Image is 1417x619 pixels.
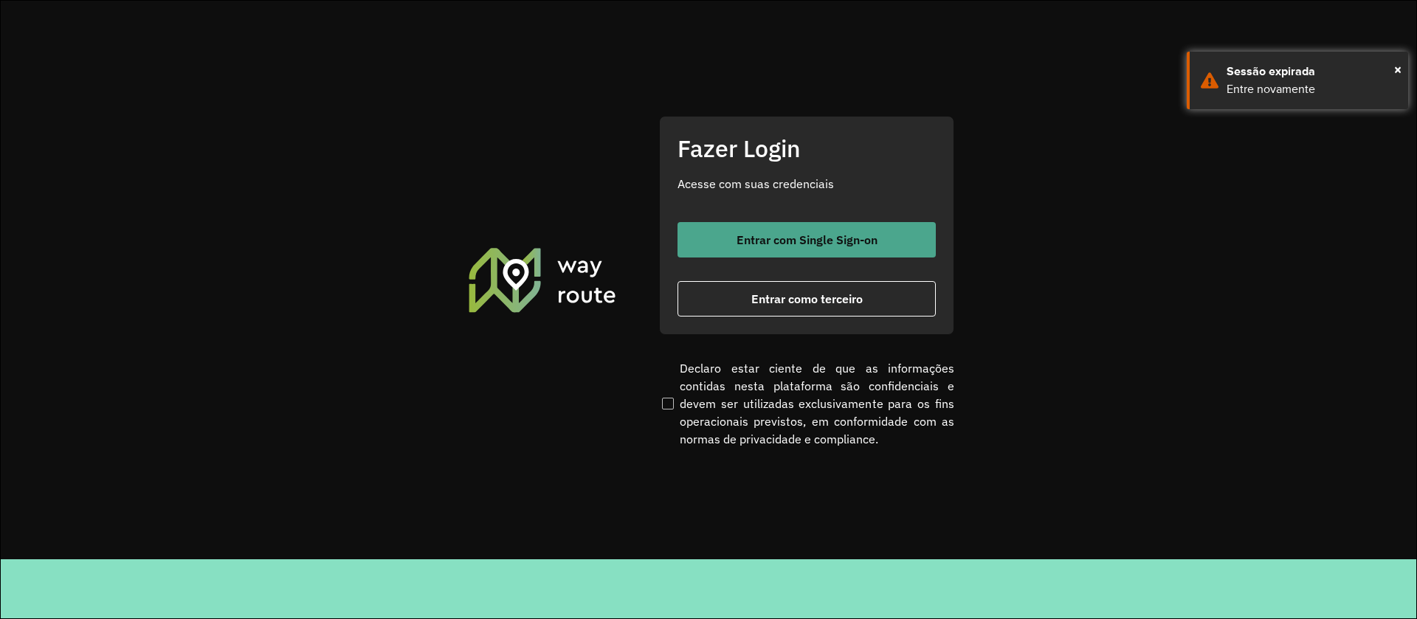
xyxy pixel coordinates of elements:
div: Entre novamente [1227,80,1397,98]
div: Sessão expirada [1227,63,1397,80]
p: Acesse com suas credenciais [678,175,936,193]
h2: Fazer Login [678,134,936,162]
span: × [1394,58,1402,80]
img: Roteirizador AmbevTech [466,246,618,314]
label: Declaro estar ciente de que as informações contidas nesta plataforma são confidenciais e devem se... [659,359,954,448]
button: button [678,222,936,257]
button: button [678,281,936,317]
span: Entrar com Single Sign-on [737,234,878,246]
span: Entrar como terceiro [751,293,863,305]
button: Close [1394,58,1402,80]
